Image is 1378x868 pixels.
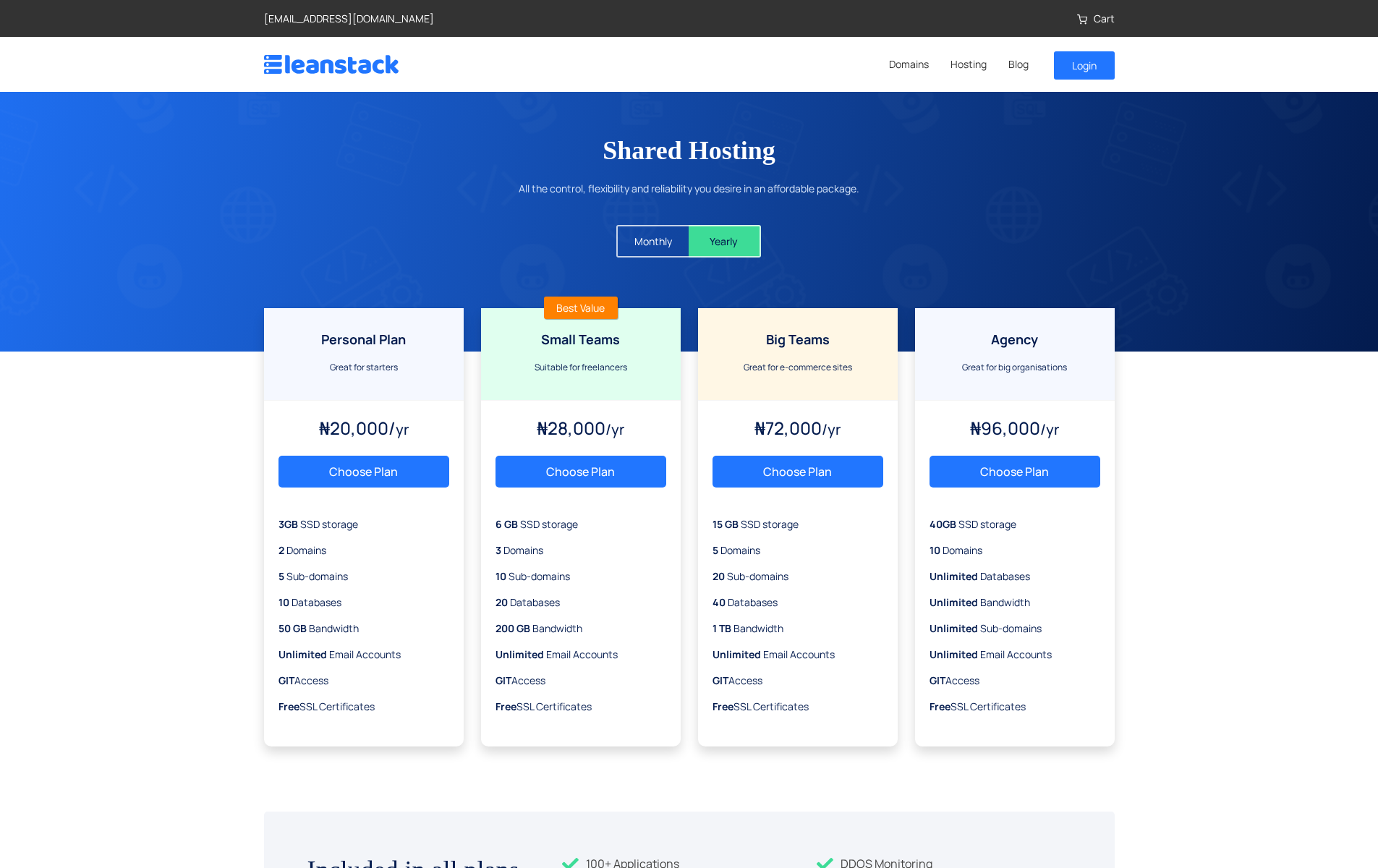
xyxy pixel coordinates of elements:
[930,647,978,661] span: Unlimited
[278,415,449,441] p: ₦20,000/
[278,595,289,609] span: 10
[278,330,449,349] p: Personal Plan
[713,361,883,374] p: Great for e-commerce sites
[616,225,689,258] label: Monthly
[496,415,666,441] p: ₦ 28,000
[496,621,530,635] span: 200 GB
[278,621,449,636] li: Bandwidth
[496,595,666,610] li: Databases
[713,621,731,635] span: 1 TB
[713,699,733,713] span: Free
[713,673,728,687] span: GIT
[930,569,978,583] span: Unlimited
[713,621,883,636] li: Bandwidth
[878,55,940,73] a: Domains
[496,673,511,687] span: GIT
[278,361,449,374] p: Great for starters
[278,543,284,557] span: 2
[930,647,1100,662] li: Email Accounts
[713,595,726,609] span: 40
[713,543,718,557] span: 5
[278,699,449,714] li: SSL Certificates
[930,456,1100,488] button: Choose Plan
[713,647,883,662] li: Email Accounts
[713,699,883,714] li: SSL Certificates
[713,516,883,532] li: SSD storage
[930,621,1100,636] li: Sub-domains
[496,569,666,584] li: Sub-domains
[278,516,449,532] li: SSD storage
[496,516,666,532] li: SSD storage
[930,699,950,713] span: Free
[930,542,1100,558] li: Domain s
[278,647,327,661] span: Unlimited
[396,420,409,439] span: yr
[496,542,666,558] li: Domain s
[930,595,978,609] span: Unlimited
[930,517,956,531] span: 40GB
[713,542,883,558] li: Domain s
[1054,51,1115,80] a: Login
[930,673,945,687] span: GIT
[496,456,666,488] button: Choose Plan
[496,595,508,609] span: 20
[278,517,298,531] span: 3GB
[998,55,1039,73] a: Blog
[496,543,501,557] span: 3
[278,569,449,584] li: Sub-domains
[605,420,624,439] span: /yr
[713,415,883,441] p: ₦ 72,000
[496,621,666,636] li: Bandwidth
[264,135,1115,166] h2: Shared Hosting
[1077,12,1115,25] a: Cart
[496,330,666,349] p: Small Teams
[278,647,449,662] li: Email Accounts
[940,55,998,73] a: Hosting
[278,699,299,713] span: Free
[496,699,516,713] span: Free
[930,543,940,557] span: 10
[278,673,449,688] li: Access
[930,673,1100,688] li: Access
[689,225,761,258] label: Yearly
[496,361,666,374] p: Suitable for freelancers
[496,517,518,531] span: 6 GB
[822,420,841,439] span: /yr
[278,595,449,610] li: Databases
[930,415,1100,441] p: ₦ 96,000
[496,569,506,583] span: 10
[278,569,284,583] span: 5
[930,516,1100,532] li: SSD storage
[496,673,666,688] li: Access
[930,621,978,635] span: Unlimited
[930,361,1100,374] p: Great for big organisations
[264,181,1115,196] p: All the control, flexibility and reliability you desire in an affordable package.
[713,595,883,610] li: Databases
[278,621,307,635] span: 50 GB
[496,699,666,714] li: SSL Certificates
[496,647,544,661] span: Unlimited
[496,647,666,662] li: Email Accounts
[713,673,883,688] li: Access
[1040,420,1059,439] span: /yr
[278,456,449,488] button: Choose Plan
[930,569,1100,584] li: Databases
[278,542,449,558] li: Domain s
[713,330,883,349] p: Big Teams
[713,569,883,584] li: Sub-domains
[930,699,1100,714] li: SSL Certificates
[930,595,1100,610] li: Bandwidth
[264,12,434,25] a: [EMAIL_ADDRESS][DOMAIN_NAME]
[930,330,1100,349] p: Agency
[544,297,618,319] span: Best Value
[713,456,883,488] button: Choose Plan
[278,673,294,687] span: GIT
[713,647,761,661] span: Unlimited
[713,569,725,583] span: 20
[713,517,739,531] span: 15 GB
